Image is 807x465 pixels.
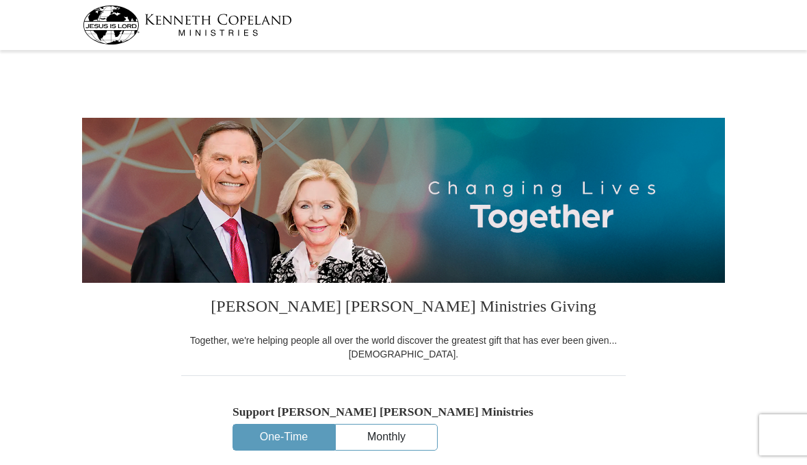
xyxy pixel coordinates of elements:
[233,425,334,450] button: One-Time
[233,405,574,419] h5: Support [PERSON_NAME] [PERSON_NAME] Ministries
[83,5,292,45] img: kcm-header-logo.svg
[336,425,437,450] button: Monthly
[181,334,626,361] div: Together, we're helping people all over the world discover the greatest gift that has ever been g...
[181,283,626,334] h3: [PERSON_NAME] [PERSON_NAME] Ministries Giving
